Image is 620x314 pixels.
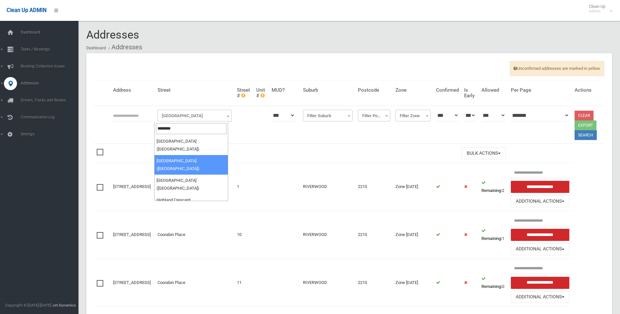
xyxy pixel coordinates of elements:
[155,155,228,175] li: [GEOGRAPHIC_DATA] ([GEOGRAPHIC_DATA])
[395,87,431,93] h4: Zone
[19,64,83,69] span: Booking Collection Issues
[355,259,393,306] td: 2210
[234,259,254,306] td: 11
[113,232,151,237] a: [STREET_ADDRESS]
[481,188,502,193] strong: Remaining:
[436,87,459,93] h4: Confirmed
[155,135,228,155] li: [GEOGRAPHIC_DATA] ([GEOGRAPHIC_DATA])
[272,87,298,93] h4: MUD?
[393,259,433,306] td: Zone [DATE]
[234,163,254,211] td: 1
[52,303,76,307] strong: Jet Dynamics
[159,111,230,120] span: Filter Street
[395,110,431,121] span: Filter Zone
[575,120,596,130] button: Export
[155,175,228,194] li: [GEOGRAPHIC_DATA] ([GEOGRAPHIC_DATA])
[300,163,355,211] td: RIVERWOOD
[575,130,597,140] button: Search
[19,30,83,35] span: Dashboard
[19,132,83,136] span: Settings
[19,47,83,52] span: Tasks / Bookings
[86,46,106,50] a: Dashboard
[479,259,508,306] td: 0
[234,211,254,259] td: 10
[155,194,228,214] li: Highland Crescent ([GEOGRAPHIC_DATA])
[355,163,393,211] td: 2210
[481,236,502,241] strong: Remaining:
[511,291,569,303] button: Additional Actions
[113,184,151,189] a: [STREET_ADDRESS]
[481,284,502,289] strong: Remaining:
[511,87,569,93] h4: Per Page
[7,7,46,13] span: Clean Up ADMIN
[358,110,390,121] span: Filter Postcode
[155,259,234,306] td: Coorabin Place
[481,87,505,93] h4: Allowed
[303,87,352,93] h4: Suburb
[393,163,433,211] td: Zone [DATE]
[19,115,83,119] span: Communication Log
[256,87,266,98] h4: Unit #
[113,87,152,93] h4: Address
[510,61,604,76] span: Unconfirmed addresses are marked in yellow.
[511,195,569,207] button: Additional Actions
[305,111,351,120] span: Filter Suburb
[511,243,569,255] button: Additional Actions
[575,111,594,120] a: Clear
[300,211,355,259] td: RIVERWOOD
[300,259,355,306] td: RIVERWOOD
[86,28,139,41] span: Addresses
[589,9,605,14] small: Admin
[479,211,508,259] td: 1
[113,280,151,285] a: [STREET_ADDRESS]
[575,87,602,93] h4: Actions
[19,98,83,102] span: Drivers, Trucks and Routes
[355,211,393,259] td: 2210
[462,147,506,159] button: Bulk Actions
[237,87,251,98] h4: Street #
[479,163,508,211] td: 2
[5,303,51,307] span: Copyright © [DATE]-[DATE]
[155,211,234,259] td: Coorabin Place
[19,81,83,86] span: Addresses
[586,4,612,14] span: Clean Up
[158,87,232,93] h4: Street
[107,41,142,53] li: Addresses
[360,111,389,120] span: Filter Postcode
[464,87,476,98] h4: Is Early
[397,111,429,120] span: Filter Zone
[358,87,390,93] h4: Postcode
[158,110,232,121] span: Filter Street
[393,211,433,259] td: Zone [DATE]
[303,110,352,121] span: Filter Suburb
